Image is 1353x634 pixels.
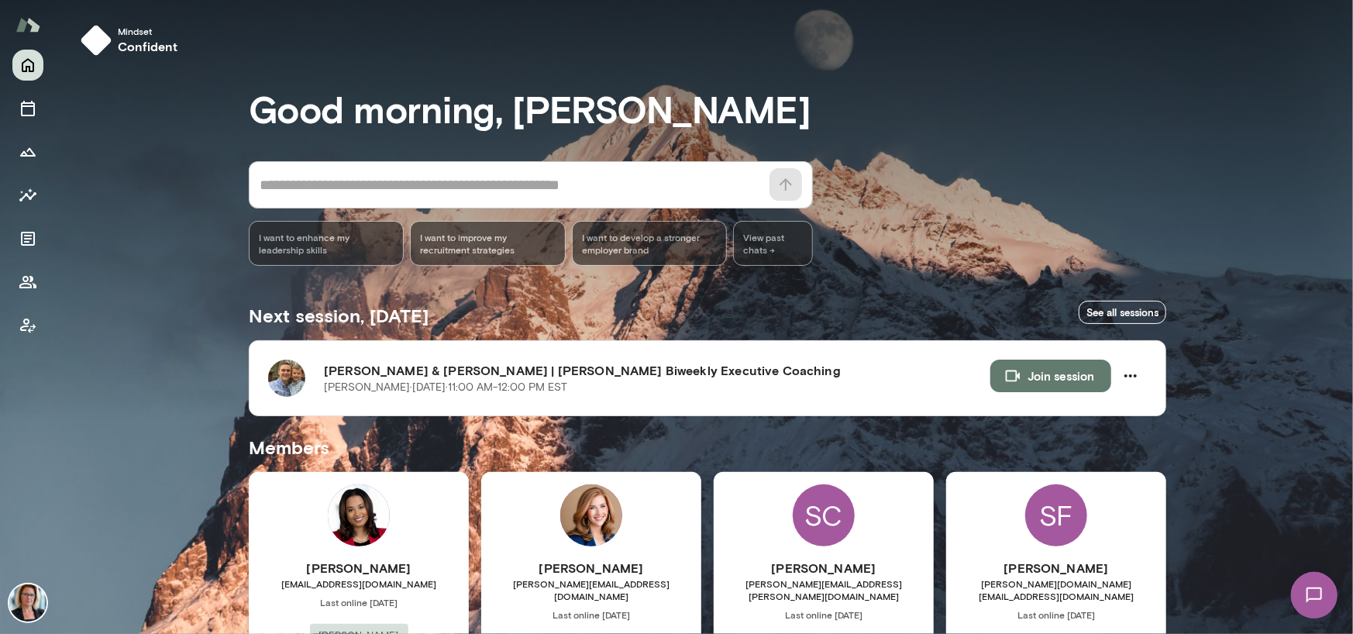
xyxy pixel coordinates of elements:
img: Brittany Hart [328,484,390,546]
span: I want to enhance my leadership skills [259,231,394,256]
span: Last online [DATE] [249,596,469,608]
h5: Next session, [DATE] [249,303,429,328]
div: I want to improve my recruitment strategies [410,221,565,266]
h6: [PERSON_NAME] [481,559,701,577]
button: Mindsetconfident [74,19,190,62]
img: Elisabeth Rice [560,484,622,546]
img: Jennifer Alvarez [9,584,46,622]
button: Documents [12,223,43,254]
span: Last online [DATE] [946,608,1166,621]
span: View past chats -> [733,221,813,266]
h6: [PERSON_NAME] [249,559,469,577]
div: I want to develop a stronger employer brand [572,221,727,266]
span: Last online [DATE] [714,608,934,621]
span: I want to improve my recruitment strategies [420,231,555,256]
h6: [PERSON_NAME] & [PERSON_NAME] | [PERSON_NAME] Biweekly Executive Coaching [324,361,990,380]
button: Insights [12,180,43,211]
div: SC [793,484,855,546]
h5: Members [249,435,1166,460]
button: Client app [12,310,43,341]
div: I want to enhance my leadership skills [249,221,404,266]
button: Growth Plan [12,136,43,167]
span: I want to develop a stronger employer brand [582,231,717,256]
button: Members [12,267,43,298]
button: Join session [990,360,1111,392]
h6: [PERSON_NAME] [946,559,1166,577]
span: [PERSON_NAME][DOMAIN_NAME][EMAIL_ADDRESS][DOMAIN_NAME] [946,577,1166,602]
h6: confident [118,37,177,56]
span: [PERSON_NAME][EMAIL_ADDRESS][PERSON_NAME][DOMAIN_NAME] [714,577,934,602]
a: See all sessions [1079,301,1166,325]
h6: [PERSON_NAME] [714,559,934,577]
img: mindset [81,25,112,56]
button: Sessions [12,93,43,124]
span: Mindset [118,25,177,37]
span: Last online [DATE] [481,608,701,621]
div: SF [1025,484,1087,546]
img: Mento [15,10,40,40]
span: [EMAIL_ADDRESS][DOMAIN_NAME] [249,577,469,590]
button: Home [12,50,43,81]
span: [PERSON_NAME][EMAIL_ADDRESS][DOMAIN_NAME] [481,577,701,602]
p: [PERSON_NAME] · [DATE] · 11:00 AM-12:00 PM EST [324,380,567,395]
h3: Good morning, [PERSON_NAME] [249,87,1166,130]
